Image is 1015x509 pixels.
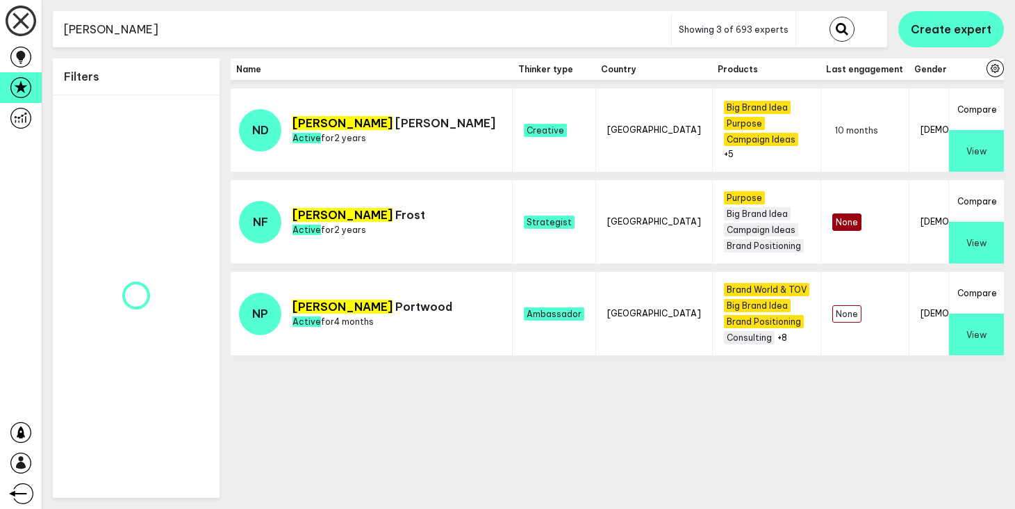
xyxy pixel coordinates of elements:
span: Name [236,64,507,74]
span: Active [292,316,321,327]
button: Compare [949,180,1004,222]
span: Big Brand Idea [724,101,791,114]
span: for 2 years [292,133,366,143]
span: NP [252,307,268,321]
button: Compare [949,272,1004,314]
span: Create expert [911,22,991,36]
button: View [949,222,1004,264]
span: [GEOGRAPHIC_DATA] [607,124,701,135]
button: Create expert [898,11,1004,47]
span: Brand World & TOV [724,283,809,296]
input: Search for name, tags and keywords here... [53,13,671,47]
p: Portwood [292,300,452,314]
span: Ambassador [524,307,584,321]
span: NF [253,215,268,229]
span: [GEOGRAPHIC_DATA] [607,308,701,318]
span: Consulting [724,331,775,344]
span: Products [718,64,815,74]
mark: [PERSON_NAME] [292,208,393,222]
p: Frost [292,208,425,222]
span: Big Brand Idea [724,207,791,220]
button: Compare [949,88,1004,130]
span: Purpose [724,191,765,204]
span: Thinker type [518,64,590,74]
p: [PERSON_NAME] [292,116,495,130]
button: +5 [724,149,734,159]
button: +8 [777,332,787,343]
mark: [PERSON_NAME] [292,116,393,130]
span: for 2 years [292,225,366,235]
span: Country [601,64,707,74]
span: Purpose [724,117,765,130]
span: Showing 3 of 693 experts [679,24,789,35]
span: Campaign Ideas [724,133,798,146]
span: Last engagement [826,64,903,74]
button: View [949,314,1004,355]
span: Creative [524,124,567,137]
span: Brand Positioning [724,239,804,252]
span: None [832,305,861,323]
span: [GEOGRAPHIC_DATA] [607,216,701,227]
span: Active [292,133,321,143]
span: for 4 months [292,316,374,327]
span: Campaign Ideas [724,223,798,236]
h1: Filters [64,70,99,83]
span: Active [292,225,321,235]
span: Brand Positioning [724,315,804,328]
mark: [PERSON_NAME] [292,300,393,314]
span: Big Brand Idea [724,299,791,312]
span: ND [252,123,269,137]
button: View [949,130,1004,172]
span: 10 months [832,122,881,138]
span: Strategist [524,216,575,229]
span: None [832,213,861,231]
